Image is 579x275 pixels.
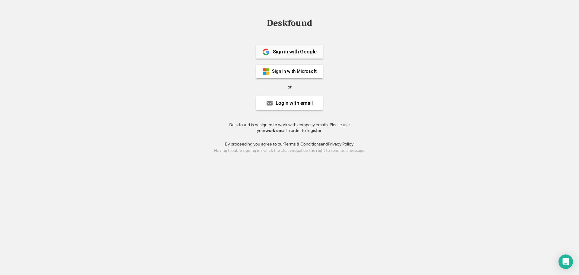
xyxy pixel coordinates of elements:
[272,69,317,74] div: Sign in with Microsoft
[262,68,270,75] img: ms-symbollockup_mssymbol_19.png
[276,101,313,106] div: Login with email
[284,142,321,147] a: Terms & Conditions
[558,254,573,269] div: Open Intercom Messenger
[273,49,317,54] div: Sign in with Google
[225,141,354,147] div: By proceeding you agree to our and
[262,48,270,56] img: 1024px-Google__G__Logo.svg.png
[265,128,286,133] strong: work email
[328,142,354,147] a: Privacy Policy.
[222,122,357,134] div: Deskfound is designed to work with company emails. Please use your in order to register.
[288,84,292,90] div: or
[264,18,315,28] div: Deskfound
